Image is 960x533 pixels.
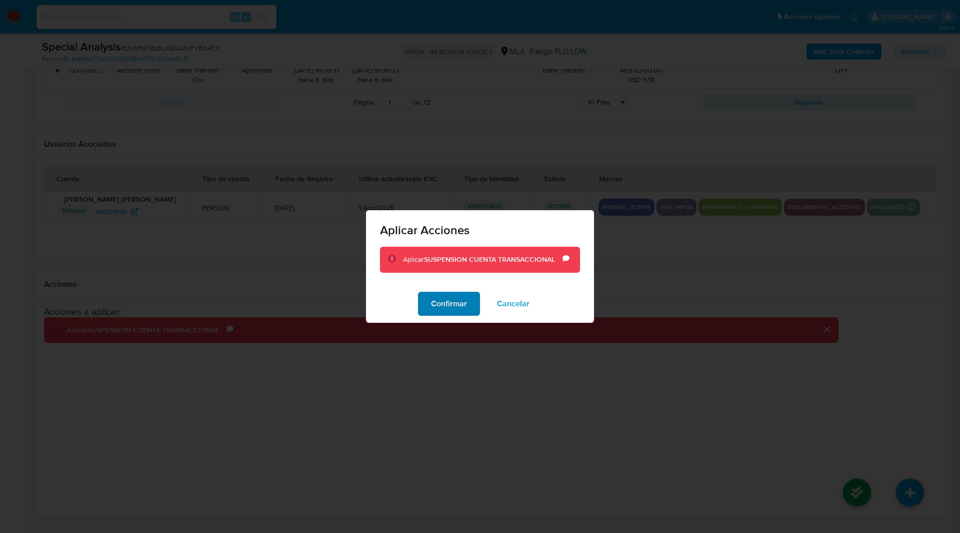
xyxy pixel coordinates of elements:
[380,224,580,236] span: Aplicar Acciones
[497,293,529,315] span: Cancelar
[403,255,562,265] div: Aplicar
[484,292,542,316] button: Cancelar
[424,254,555,264] b: SUSPENSION CUENTA TRANSACCIONAL
[418,292,480,316] button: Confirmar
[431,293,467,315] span: Confirmar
